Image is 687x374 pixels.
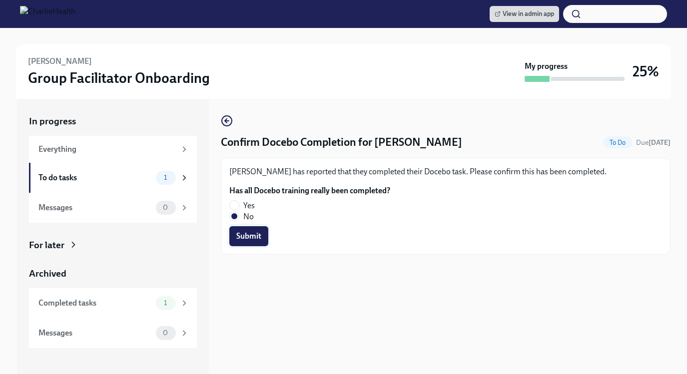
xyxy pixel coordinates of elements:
span: 0 [157,329,174,337]
strong: [DATE] [649,138,671,147]
div: Messages [38,202,152,213]
a: Messages0 [29,193,197,223]
div: Messages [38,328,152,339]
a: To do tasks1 [29,163,197,193]
span: Due [636,138,671,147]
h6: [PERSON_NAME] [28,56,92,67]
a: Archived [29,267,197,280]
a: For later [29,239,197,252]
a: Everything [29,136,197,163]
div: Everything [38,144,176,155]
span: Yes [243,200,255,211]
div: Completed tasks [38,298,152,309]
h4: Confirm Docebo Completion for [PERSON_NAME] [221,135,462,150]
span: View in admin app [495,9,554,19]
a: In progress [29,115,197,128]
a: View in admin app [490,6,559,22]
span: August 14th, 2025 10:00 [636,138,671,147]
a: Completed tasks1 [29,288,197,318]
img: CharlieHealth [20,6,75,22]
p: [PERSON_NAME] has reported that they completed their Docebo task. Please confirm this has been co... [229,166,662,177]
div: For later [29,239,64,252]
button: Submit [229,226,268,246]
span: 1 [158,299,173,307]
h3: 25% [633,62,659,80]
span: Submit [236,231,261,241]
span: No [243,211,254,222]
span: 0 [157,204,174,211]
span: To Do [604,139,632,146]
span: 1 [158,174,173,181]
a: Messages0 [29,318,197,348]
div: To do tasks [38,172,152,183]
h3: Group Facilitator Onboarding [28,69,210,87]
label: Has all Docebo training really been completed? [229,185,390,196]
strong: My progress [525,61,568,72]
